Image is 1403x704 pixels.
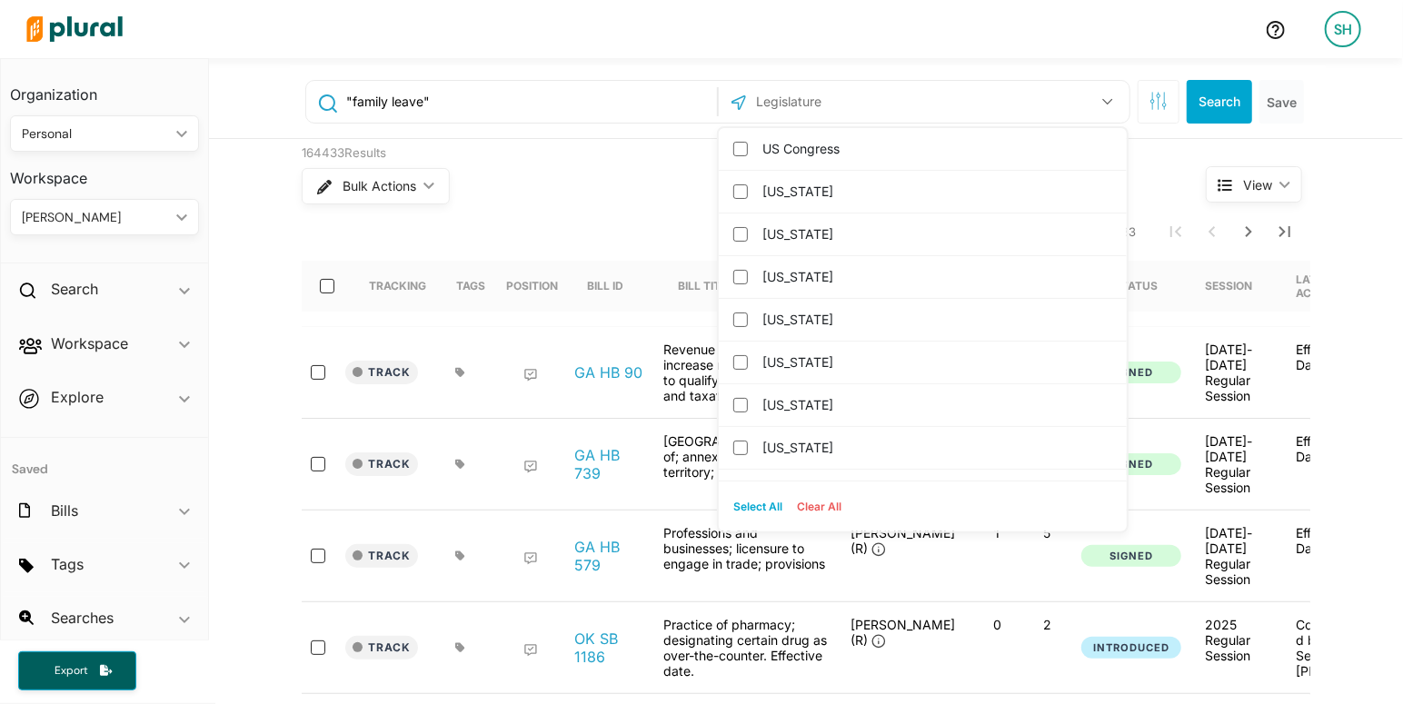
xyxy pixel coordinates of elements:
[587,261,640,312] div: Bill ID
[369,279,426,293] div: Tracking
[345,544,418,568] button: Track
[456,279,485,293] div: Tags
[1281,433,1372,495] div: Effective Date
[1081,362,1181,384] button: Signed
[762,392,1109,419] label: [US_STATE]
[762,434,1109,461] label: [US_STATE]
[1281,617,1372,679] div: Coauthored by Senator [PERSON_NAME]
[18,651,136,690] button: Export
[762,135,1109,163] label: US Congress
[1296,261,1358,312] div: Latest Action
[345,361,418,384] button: Track
[654,617,836,679] div: Practice of pharmacy; designating certain drug as over-the-counter. Effective date.
[1205,617,1267,663] div: 2025 Regular Session
[523,551,538,566] div: Add Position Statement
[344,84,712,119] input: Enter keywords, bill # or legislator name
[574,538,643,574] a: GA HB 579
[1281,525,1372,587] div: Effective Date
[1081,637,1181,659] button: Introduced
[762,221,1109,248] label: [US_STATE]
[654,525,836,587] div: Professions and businesses; licensure to engage in trade; provisions
[506,261,558,312] div: Position
[345,636,418,659] button: Track
[302,144,1138,163] div: 164433 Results
[1081,453,1181,476] button: Signed
[754,84,949,119] input: Legislature
[726,493,790,521] button: Select All
[1259,80,1304,124] button: Save
[851,525,955,556] span: [PERSON_NAME] (R)
[455,642,465,653] div: Add tags
[980,617,1015,632] p: 0
[1325,11,1361,47] div: SH
[302,168,450,204] button: Bulk Actions
[22,124,169,144] div: Personal
[762,349,1109,376] label: [US_STATE]
[1205,261,1269,312] div: Session
[678,261,750,312] div: Bill Title
[654,433,836,495] div: [GEOGRAPHIC_DATA], City of; annexation of certain territory; provide
[51,554,84,574] h2: Tags
[1243,175,1272,194] span: View
[10,68,199,108] h3: Organization
[523,460,538,474] div: Add Position Statement
[1089,261,1174,312] div: Bill Status
[455,459,465,470] div: Add tags
[1230,213,1267,250] button: Next Page
[523,643,538,658] div: Add Position Statement
[654,342,836,403] div: Revenue and taxation; increase maximum acreage to qualify for assessment and taxation as a bona f...
[42,663,100,679] span: Export
[506,279,558,293] div: Position
[311,640,325,655] input: select-row-state-ok-2025-sb1186
[1158,213,1194,250] button: First Page
[1149,92,1168,107] span: Search Filters
[320,279,334,293] input: select-all-rows
[51,333,128,353] h2: Workspace
[456,261,485,312] div: Tags
[1194,213,1230,250] button: Previous Page
[311,549,325,563] input: select-row-state-ga-2025_26-hb579
[455,367,465,378] div: Add tags
[22,208,169,227] div: [PERSON_NAME]
[1267,213,1303,250] button: Last Page
[51,608,114,628] h2: Searches
[1,438,208,482] h4: Saved
[1205,525,1267,587] div: [DATE]-[DATE] Regular Session
[851,617,955,648] span: [PERSON_NAME] (R)
[1205,342,1267,403] div: [DATE]-[DATE] Regular Session
[678,279,733,293] div: Bill Title
[587,279,623,293] div: Bill ID
[1310,4,1376,55] a: SH
[1205,279,1252,293] div: Session
[574,363,642,382] a: GA HB 90
[762,263,1109,291] label: [US_STATE]
[523,368,538,382] div: Add Position Statement
[762,477,1109,504] label: [US_STATE]
[311,457,325,471] input: select-row-state-ga-2025_26-hb739
[1081,545,1181,568] button: Signed
[1296,273,1358,300] div: Latest Action
[574,446,643,482] a: GA HB 739
[1187,80,1252,124] button: Search
[51,501,78,521] h2: Bills
[10,152,199,192] h3: Workspace
[343,180,416,193] span: Bulk Actions
[455,550,465,561] div: Add tags
[762,306,1109,333] label: [US_STATE]
[51,387,104,407] h2: Explore
[311,365,325,380] input: select-row-state-ga-2025_26-hb90
[369,261,426,312] div: Tracking
[790,493,849,521] button: Clear All
[574,630,643,666] a: OK SB 1186
[1205,433,1267,495] div: [DATE]-[DATE] Regular Session
[1030,617,1065,632] p: 2
[1281,342,1372,403] div: Effective Date
[762,178,1109,205] label: [US_STATE]
[345,452,418,476] button: Track
[51,279,98,299] h2: Search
